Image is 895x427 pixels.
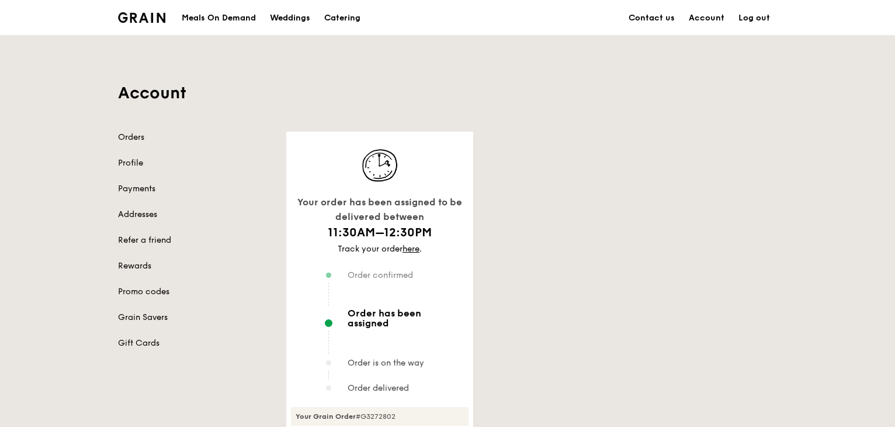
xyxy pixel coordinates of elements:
span: Order is on the way [348,358,424,368]
a: Promo codes [118,286,272,298]
a: Contact us [622,1,682,36]
div: Catering [324,1,360,36]
a: Gift Cards [118,338,272,349]
a: Profile [118,157,272,169]
span: Order confirmed [348,270,413,280]
a: Weddings [263,1,317,36]
div: #G3272802 [291,407,469,426]
a: Account [682,1,731,36]
strong: Your Grain Order [296,412,356,421]
h1: Account [118,82,777,104]
div: Weddings [270,1,310,36]
img: Grain [118,12,165,23]
img: icon-track-normal@2x.d40d1303.png [351,146,409,185]
a: Rewards [118,260,272,272]
h1: 11:30AM–12:30PM [291,225,469,241]
a: Orders [118,132,272,143]
span: Order delivered [348,383,409,393]
a: Refer a friend [118,235,272,246]
a: Catering [317,1,367,36]
div: Meals On Demand [182,1,256,36]
span: Order has been assigned [348,308,464,328]
a: Addresses [118,209,272,221]
a: Log out [731,1,777,36]
div: Track your order . [291,243,469,255]
a: Payments [118,183,272,195]
a: here [403,244,419,254]
a: Grain Savers [118,312,272,323]
div: Your order has been assigned to be delivered between [291,195,469,225]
